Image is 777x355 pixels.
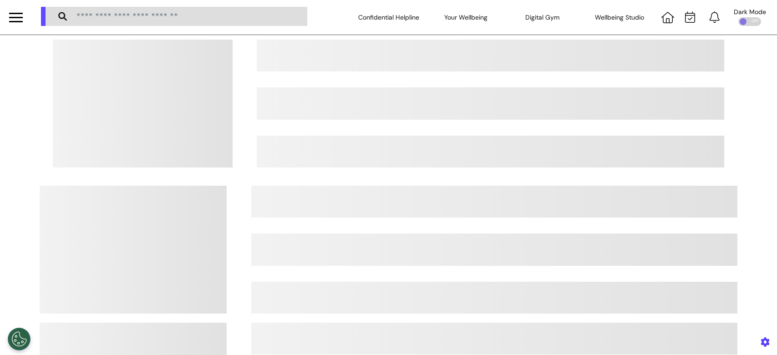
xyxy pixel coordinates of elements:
div: Confidential Helpline [350,5,427,30]
div: Digital Gym [504,5,581,30]
div: Dark Mode [734,9,766,15]
button: Open Preferences [8,328,30,350]
div: OFF [738,17,761,26]
div: Your Wellbeing [427,5,504,30]
div: Wellbeing Studio [581,5,658,30]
